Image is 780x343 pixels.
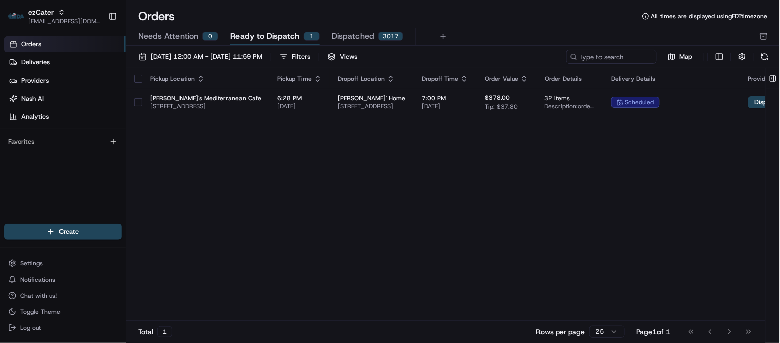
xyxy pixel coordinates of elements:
div: Pickup Time [277,75,322,83]
span: Tip: $37.80 [485,103,518,111]
a: Orders [4,36,126,52]
div: 📗 [10,147,18,155]
span: [DATE] 12:00 AM - [DATE] 11:59 PM [151,52,262,61]
span: [STREET_ADDRESS] [150,102,261,110]
span: 6:28 PM [277,94,322,102]
div: 1 [304,32,320,41]
span: Providers [21,76,49,85]
a: Powered byPylon [71,170,122,178]
button: Create [4,224,122,240]
div: Dropoff Location [338,75,405,83]
span: Analytics [21,112,49,121]
span: Settings [20,259,43,267]
span: [PERSON_NAME]'s Mediterranean Cafe [150,94,261,102]
a: Analytics [4,109,126,125]
div: 1 [157,326,172,337]
div: Filters [292,52,310,61]
span: Knowledge Base [20,146,77,156]
button: ezCater [28,7,54,17]
span: Log out [20,324,41,332]
button: Map [661,51,699,63]
div: 3017 [378,32,403,41]
span: [DATE] [277,102,322,110]
button: Start new chat [171,99,184,111]
span: API Documentation [95,146,162,156]
h1: Orders [138,8,175,24]
button: [DATE] 12:00 AM - [DATE] 11:59 PM [134,50,267,64]
div: Delivery Details [611,75,732,83]
span: Orders [21,40,41,49]
button: Chat with us! [4,289,122,303]
span: Map [680,52,693,61]
span: Notifications [20,276,55,284]
div: Order Details [545,75,595,83]
button: Filters [275,50,315,64]
img: Nash [10,10,30,30]
span: Chat with us! [20,292,57,300]
a: Deliveries [4,54,126,71]
div: We're available if you need us! [34,106,128,114]
img: ezCater [8,13,24,20]
button: Notifications [4,272,122,287]
a: 💻API Documentation [81,142,166,160]
button: ezCaterezCater[EMAIL_ADDRESS][DOMAIN_NAME] [4,4,104,28]
span: Needs Attention [138,30,198,42]
button: Views [323,50,362,64]
div: Dropoff Time [422,75,468,83]
span: All times are displayed using EDT timezone [651,12,768,20]
input: Clear [26,65,166,76]
span: [DATE] [422,102,468,110]
div: Total [138,326,172,337]
div: Favorites [4,133,122,150]
span: Description: order number: 3JWJRT, ItemCount: 32, itemDescriptions: 15 Grilled Chicken Kebobs Fea... [545,102,595,110]
span: 7:00 PM [422,94,468,102]
span: Pylon [100,171,122,178]
div: Start new chat [34,96,165,106]
span: $378.00 [485,94,510,102]
a: 📗Knowledge Base [6,142,81,160]
img: 1736555255976-a54dd68f-1ca7-489b-9aae-adbdc363a1c4 [10,96,28,114]
span: Dispatched [332,30,374,42]
div: Page 1 of 1 [637,327,671,337]
span: Nash AI [21,94,44,103]
div: Order Value [485,75,528,83]
span: [PERSON_NAME]' Home [338,94,405,102]
span: [STREET_ADDRESS] [338,102,405,110]
span: Deliveries [21,58,50,67]
a: Nash AI [4,91,126,107]
button: Refresh [758,50,772,64]
span: 32 items [545,94,595,102]
span: Ready to Dispatch [230,30,299,42]
p: Welcome 👋 [10,40,184,56]
a: Providers [4,73,126,89]
button: [EMAIL_ADDRESS][DOMAIN_NAME] [28,17,100,25]
button: Toggle Theme [4,305,122,319]
input: Type to search [566,50,657,64]
div: Pickup Location [150,75,261,83]
button: Log out [4,321,122,335]
span: scheduled [625,98,654,106]
p: Rows per page [536,327,585,337]
button: Settings [4,256,122,270]
span: Create [59,227,79,236]
span: Views [340,52,357,61]
div: 💻 [85,147,93,155]
span: Toggle Theme [20,308,61,316]
div: 0 [202,32,218,41]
